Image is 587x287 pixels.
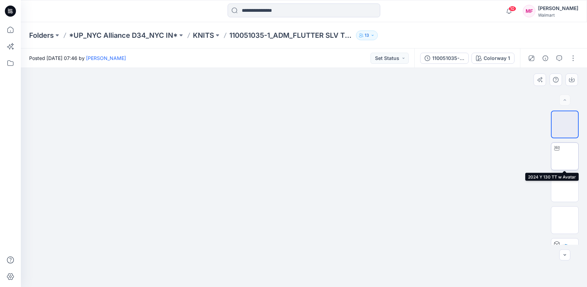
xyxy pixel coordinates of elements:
div: [PERSON_NAME] [538,4,578,12]
div: Walmart [538,12,578,18]
div: 110051035-1_ADM_FLUTTER SLV TIE TOP [432,54,464,62]
p: 110051035-1_ADM_FLUTTER SLV TIE TOP [229,31,353,40]
button: 13 [356,31,378,40]
button: Colorway 1 [471,53,514,64]
a: *UP_NYC Alliance D34_NYC IN* [69,31,178,40]
a: KNITS [193,31,214,40]
button: Details [540,53,551,64]
span: Posted [DATE] 07:46 by [29,54,126,62]
p: 13 [365,32,369,39]
div: Colorway 1 [484,54,510,62]
span: 10 [509,6,516,11]
div: MF [523,5,535,17]
a: [PERSON_NAME] [86,55,126,61]
a: Folders [29,31,54,40]
button: 110051035-1_ADM_FLUTTER SLV TIE TOP [420,53,469,64]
